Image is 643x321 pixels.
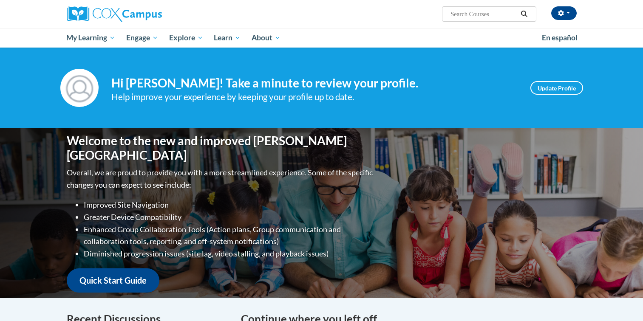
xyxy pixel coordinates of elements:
[84,248,375,260] li: Diminished progression issues (site lag, video stalling, and playback issues)
[67,6,162,22] img: Cox Campus
[246,28,286,48] a: About
[61,28,121,48] a: My Learning
[67,134,375,162] h1: Welcome to the new and improved [PERSON_NAME][GEOGRAPHIC_DATA]
[84,211,375,223] li: Greater Device Compatibility
[208,28,246,48] a: Learn
[518,9,530,19] button: Search
[530,81,583,95] a: Update Profile
[67,166,375,191] p: Overall, we are proud to provide you with a more streamlined experience. Some of the specific cha...
[164,28,209,48] a: Explore
[536,29,583,47] a: En español
[66,33,115,43] span: My Learning
[551,6,577,20] button: Account Settings
[542,33,578,42] span: En español
[111,90,518,104] div: Help improve your experience by keeping your profile up to date.
[67,268,159,293] a: Quick Start Guide
[214,33,241,43] span: Learn
[111,76,518,90] h4: Hi [PERSON_NAME]! Take a minute to review your profile.
[126,33,158,43] span: Engage
[67,6,228,22] a: Cox Campus
[450,9,518,19] input: Search Courses
[169,33,203,43] span: Explore
[121,28,164,48] a: Engage
[84,223,375,248] li: Enhanced Group Collaboration Tools (Action plans, Group communication and collaboration tools, re...
[54,28,589,48] div: Main menu
[60,69,99,107] img: Profile Image
[252,33,280,43] span: About
[84,199,375,211] li: Improved Site Navigation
